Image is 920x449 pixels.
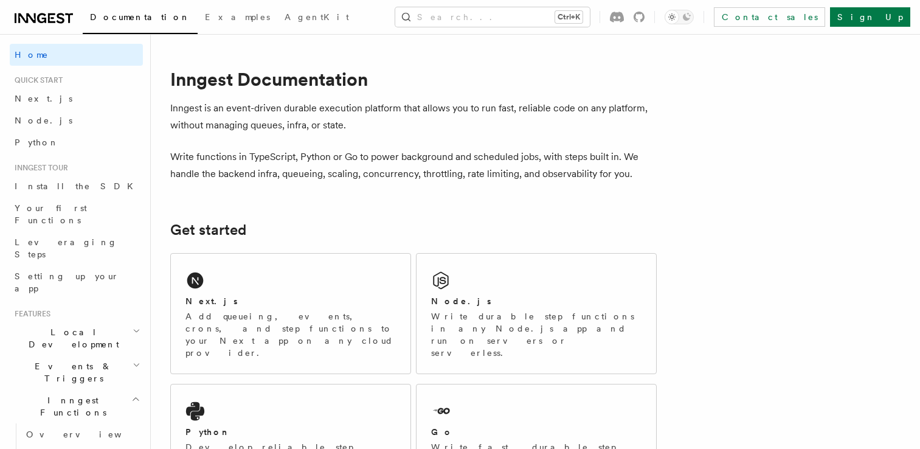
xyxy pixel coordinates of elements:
p: Write functions in TypeScript, Python or Go to power background and scheduled jobs, with steps bu... [170,148,657,183]
a: Leveraging Steps [10,231,143,265]
a: Home [10,44,143,66]
a: Setting up your app [10,265,143,299]
a: Node.js [10,110,143,131]
kbd: Ctrl+K [555,11,583,23]
a: Get started [170,221,246,238]
span: Your first Functions [15,203,87,225]
span: Features [10,309,50,319]
button: Search...Ctrl+K [395,7,590,27]
a: Overview [21,423,143,445]
span: Quick start [10,75,63,85]
p: Add queueing, events, crons, and step functions to your Next app on any cloud provider. [185,310,396,359]
a: Sign Up [830,7,910,27]
button: Local Development [10,321,143,355]
a: Contact sales [714,7,825,27]
h2: Go [431,426,453,438]
a: AgentKit [277,4,356,33]
button: Inngest Functions [10,389,143,423]
h2: Node.js [431,295,491,307]
a: Next.js [10,88,143,110]
span: Inngest Functions [10,394,131,419]
p: Inngest is an event-driven durable execution platform that allows you to run fast, reliable code ... [170,100,657,134]
p: Write durable step functions in any Node.js app and run on servers or serverless. [431,310,642,359]
span: Local Development [10,326,133,350]
h2: Python [185,426,230,438]
span: Python [15,137,59,147]
span: Home [15,49,49,61]
span: Events & Triggers [10,360,133,385]
span: AgentKit [285,12,349,22]
span: Install the SDK [15,181,140,191]
span: Examples [205,12,270,22]
a: Your first Functions [10,197,143,231]
button: Events & Triggers [10,355,143,389]
a: Node.jsWrite durable step functions in any Node.js app and run on servers or serverless. [416,253,657,374]
span: Documentation [90,12,190,22]
span: Inngest tour [10,163,68,173]
h2: Next.js [185,295,238,307]
span: Leveraging Steps [15,237,117,259]
a: Examples [198,4,277,33]
a: Install the SDK [10,175,143,197]
button: Toggle dark mode [665,10,694,24]
a: Next.jsAdd queueing, events, crons, and step functions to your Next app on any cloud provider. [170,253,411,374]
span: Next.js [15,94,72,103]
span: Setting up your app [15,271,119,293]
h1: Inngest Documentation [170,68,657,90]
span: Node.js [15,116,72,125]
a: Python [10,131,143,153]
a: Documentation [83,4,198,34]
span: Overview [26,430,151,439]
